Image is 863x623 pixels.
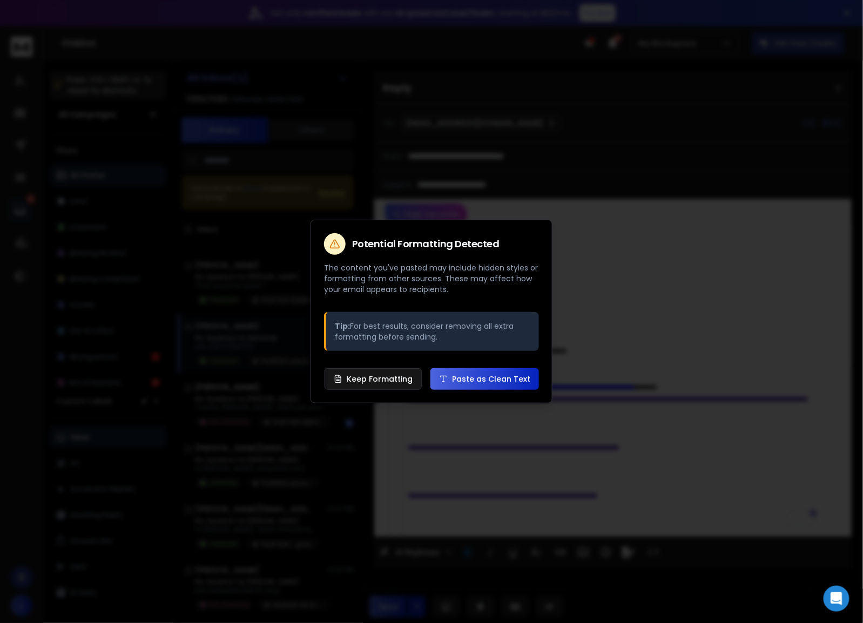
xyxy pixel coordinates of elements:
strong: Tip: [335,321,350,331]
button: Paste as Clean Text [430,368,539,390]
p: For best results, consider removing all extra formatting before sending. [335,321,530,342]
p: The content you've pasted may include hidden styles or formatting from other sources. These may a... [324,262,539,295]
button: Keep Formatting [325,368,422,390]
div: Open Intercom Messenger [824,586,849,612]
h2: Potential Formatting Detected [352,239,500,249]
